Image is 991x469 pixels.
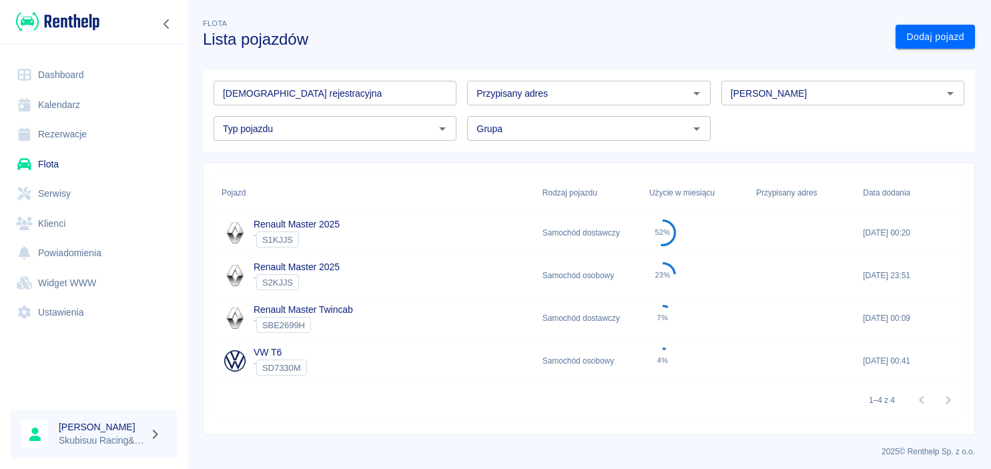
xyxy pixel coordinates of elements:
div: Samochód osobowy [536,340,643,382]
img: Image [222,348,248,374]
div: [DATE] 00:41 [856,340,963,382]
h3: Lista pojazdów [203,30,885,49]
div: Samochód osobowy [536,254,643,297]
div: [DATE] 00:20 [856,211,963,254]
div: ` [254,317,353,333]
a: Serwisy [11,179,177,209]
div: Samochód dostawczy [536,211,643,254]
a: Kalendarz [11,90,177,120]
a: Ustawienia [11,298,177,328]
div: Rodzaj pojazdu [536,174,643,211]
div: Rodzaj pojazdu [543,174,597,211]
span: S2KJJS [257,278,298,288]
span: Flota [203,19,227,27]
a: Renault Master 2025 [254,219,340,229]
span: SD7330M [257,363,306,373]
div: 4% [657,356,669,365]
img: Image [222,219,248,246]
a: Widget WWW [11,268,177,298]
div: Data dodania [863,174,910,211]
img: Image [222,305,248,332]
a: Powiadomienia [11,238,177,268]
a: Renault Master 2025 [254,262,340,272]
button: Otwórz [687,84,706,103]
div: Pojazd [222,174,246,211]
img: Renthelp logo [16,11,99,33]
div: Użycie w miesiącu [649,174,715,211]
img: Image [222,262,248,289]
div: 23% [655,271,670,280]
span: S1KJJS [257,235,298,245]
button: Otwórz [433,119,452,138]
div: ` [254,360,307,376]
p: 2025 © Renthelp Sp. z o.o. [203,446,975,458]
div: 52% [655,228,670,237]
div: Użycie w miesiącu [643,174,749,211]
div: Samochód dostawczy [536,297,643,340]
div: [DATE] 00:09 [856,297,963,340]
div: Pojazd [215,174,536,211]
button: Zwiń nawigację [157,15,177,33]
a: Dodaj pojazd [896,25,975,49]
a: Dashboard [11,60,177,90]
a: Flota [11,149,177,179]
span: SBE2699H [257,320,310,330]
div: Przypisany adres [749,174,856,211]
button: Otwórz [687,119,706,138]
a: Renthelp logo [11,11,99,33]
div: Data dodania [856,174,963,211]
div: 7% [657,314,669,322]
a: Klienci [11,209,177,239]
div: [DATE] 23:51 [856,254,963,297]
p: Skubisuu Racing&Rent [59,434,144,448]
div: ` [254,231,340,248]
p: 1–4 z 4 [869,394,895,406]
a: Rezerwacje [11,119,177,149]
div: Przypisany adres [756,174,817,211]
h6: [PERSON_NAME] [59,420,144,434]
button: Otwórz [941,84,960,103]
a: Renault Master Twincab [254,304,353,315]
a: VW T6 [254,347,282,358]
div: ` [254,274,340,290]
